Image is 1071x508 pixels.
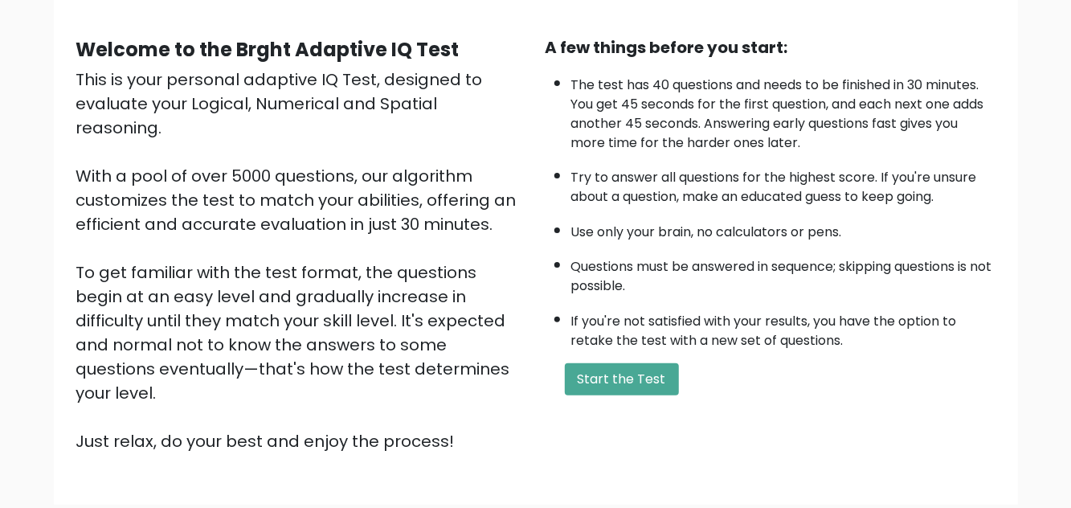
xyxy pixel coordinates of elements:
button: Start the Test [565,363,679,395]
b: Welcome to the Brght Adaptive IQ Test [76,36,460,63]
li: Questions must be answered in sequence; skipping questions is not possible. [571,249,995,296]
div: This is your personal adaptive IQ Test, designed to evaluate your Logical, Numerical and Spatial ... [76,68,526,453]
li: Try to answer all questions for the highest score. If you're unsure about a question, make an edu... [571,160,995,207]
div: A few things before you start: [546,35,995,59]
li: Use only your brain, no calculators or pens. [571,215,995,242]
li: If you're not satisfied with your results, you have the option to retake the test with a new set ... [571,304,995,350]
li: The test has 40 questions and needs to be finished in 30 minutes. You get 45 seconds for the firs... [571,68,995,153]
